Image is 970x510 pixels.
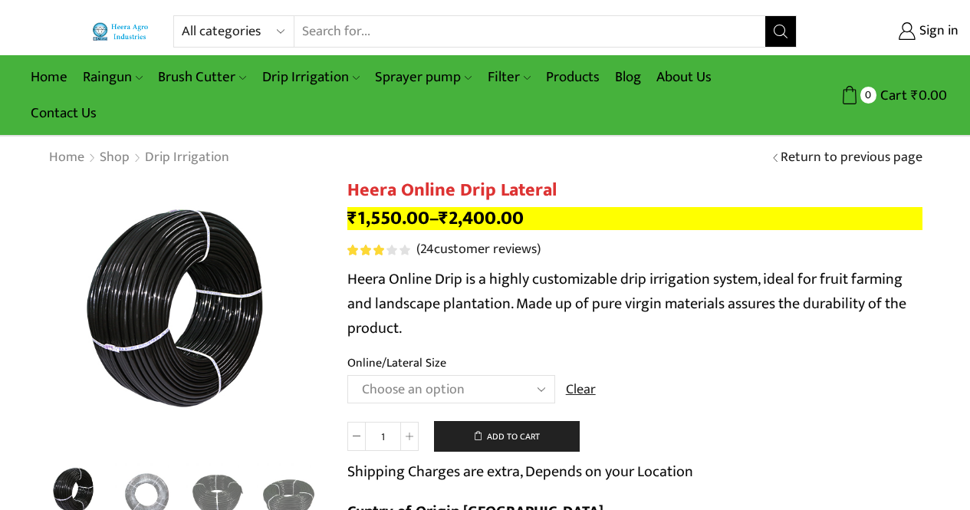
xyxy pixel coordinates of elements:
button: Add to cart [434,421,580,452]
h1: Heera Online Drip Lateral [347,179,922,202]
span: ₹ [439,202,449,234]
a: Sign in [820,18,958,45]
div: 1 / 5 [48,179,324,456]
span: 24 [347,245,413,255]
a: Filter [480,59,538,95]
p: – [347,207,922,230]
img: Heera Online Drip Lateral 3 [48,179,324,456]
span: Rated out of 5 based on customer ratings [347,245,386,255]
a: Drip Irrigation [144,148,230,168]
bdi: 0.00 [911,84,947,107]
a: (24customer reviews) [416,240,541,260]
a: Raingun [75,59,150,95]
span: 24 [420,238,434,261]
a: Contact Us [23,95,104,131]
input: Product quantity [366,422,400,451]
p: Heera Online Drip is a highly customizable drip irrigation system, ideal for fruit farming and la... [347,267,922,341]
a: Drip Irrigation [255,59,367,95]
a: 0 Cart ₹0.00 [812,81,947,110]
a: About Us [649,59,719,95]
a: Blog [607,59,649,95]
span: ₹ [347,202,357,234]
button: Search button [765,16,796,47]
a: Shop [99,148,130,168]
input: Search for... [294,16,765,47]
span: Cart [876,85,907,106]
a: Products [538,59,607,95]
a: Brush Cutter [150,59,254,95]
p: Shipping Charges are extra, Depends on your Location [347,459,693,484]
span: Sign in [916,21,958,41]
div: Rated 3.08 out of 5 [347,245,409,255]
nav: Breadcrumb [48,148,230,168]
label: Online/Lateral Size [347,354,446,372]
a: Sprayer pump [367,59,479,95]
a: Home [23,59,75,95]
span: 0 [860,87,876,103]
bdi: 2,400.00 [439,202,524,234]
bdi: 1,550.00 [347,202,429,234]
span: ₹ [911,84,919,107]
a: Clear options [566,380,596,400]
a: Return to previous page [781,148,922,168]
a: Home [48,148,85,168]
